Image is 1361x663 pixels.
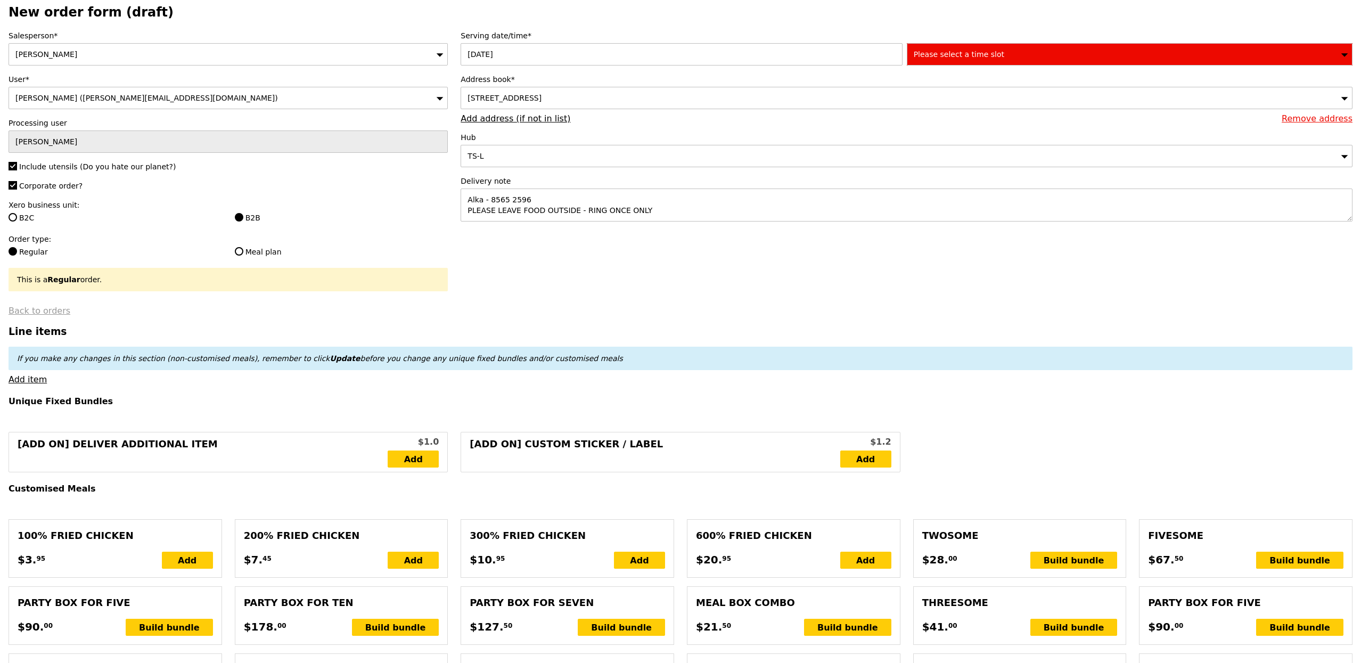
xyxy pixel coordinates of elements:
span: TS-L [468,152,483,160]
a: Add [388,451,439,468]
span: $10. [470,552,496,568]
span: 00 [948,554,957,563]
span: 00 [277,621,286,630]
label: B2B [235,212,448,223]
span: 00 [1175,621,1184,630]
a: Add [840,451,891,468]
div: This is a order. [17,274,439,285]
div: Build bundle [804,619,891,636]
h4: Unique Fixed Bundles [9,396,1352,406]
a: Add item [9,374,47,384]
span: $127. [470,619,503,635]
div: Party Box for Five [1148,595,1343,610]
label: Salesperson* [9,30,448,41]
label: Delivery note [461,176,1352,186]
input: Corporate order? [9,181,17,190]
div: $1.0 [388,436,439,448]
div: Add [388,552,439,569]
em: If you make any changes in this section (non-customised meals), remember to click before you chan... [17,354,623,363]
div: Fivesome [1148,528,1343,543]
input: Meal plan [235,247,243,256]
div: Build bundle [578,619,665,636]
div: Build bundle [1256,619,1343,636]
span: 00 [44,621,53,630]
div: Build bundle [1256,552,1343,569]
div: Threesome [922,595,1118,610]
span: $3. [18,552,36,568]
label: Regular [9,247,222,257]
label: Xero business unit: [9,200,448,210]
input: Include utensils (Do you hate our planet?) [9,162,17,170]
div: Build bundle [352,619,439,636]
input: B2C [9,213,17,222]
span: $67. [1148,552,1174,568]
div: Build bundle [1030,619,1118,636]
div: Party Box for Seven [470,595,665,610]
label: User* [9,74,448,85]
div: [Add on] Deliver Additional Item [18,437,388,468]
input: Regular [9,247,17,256]
div: [Add on] Custom Sticker / Label [470,437,840,468]
span: [STREET_ADDRESS] [468,94,542,102]
b: Regular [47,275,80,284]
div: 200% Fried Chicken [244,528,439,543]
div: Party Box for Ten [244,595,439,610]
span: $41. [922,619,948,635]
div: Build bundle [1030,552,1118,569]
h2: New order form (draft) [9,5,1352,20]
div: Party Box for Five [18,595,213,610]
label: Processing user [9,118,448,128]
span: $21. [696,619,722,635]
label: Serving date/time* [461,30,1352,41]
span: $90. [1148,619,1174,635]
div: Build bundle [126,619,213,636]
label: B2C [9,212,222,223]
div: Add [614,552,665,569]
span: 50 [722,621,731,630]
div: Add [840,552,891,569]
span: [PERSON_NAME] ([PERSON_NAME][EMAIL_ADDRESS][DOMAIN_NAME]) [15,94,278,102]
b: Update [330,354,360,363]
span: Include utensils (Do you hate our planet?) [19,162,176,171]
span: $20. [696,552,722,568]
a: Add address (if not in list) [461,113,570,124]
input: B2B [235,213,243,222]
input: Serving date [461,43,902,66]
a: Back to orders [9,306,70,316]
div: $1.2 [840,436,891,448]
span: 95 [496,554,505,563]
span: 45 [263,554,272,563]
span: 50 [504,621,513,630]
h3: Line items [9,326,1352,337]
div: Twosome [922,528,1118,543]
h4: Customised Meals [9,484,1352,494]
span: [PERSON_NAME] [15,50,77,59]
span: 95 [722,554,731,563]
span: 50 [1175,554,1184,563]
span: $178. [244,619,277,635]
div: 100% Fried Chicken [18,528,213,543]
span: 00 [948,621,957,630]
span: $90. [18,619,44,635]
span: 95 [36,554,45,563]
span: $28. [922,552,948,568]
div: 600% Fried Chicken [696,528,891,543]
span: Corporate order? [19,182,83,190]
div: 300% Fried Chicken [470,528,665,543]
label: Order type: [9,234,448,244]
div: Meal Box Combo [696,595,891,610]
label: Meal plan [235,247,448,257]
span: $7. [244,552,263,568]
a: Remove address [1282,113,1352,124]
label: Address book* [461,74,1352,85]
span: Please select a time slot [914,50,1004,59]
label: Hub [461,132,1352,143]
div: Add [162,552,213,569]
